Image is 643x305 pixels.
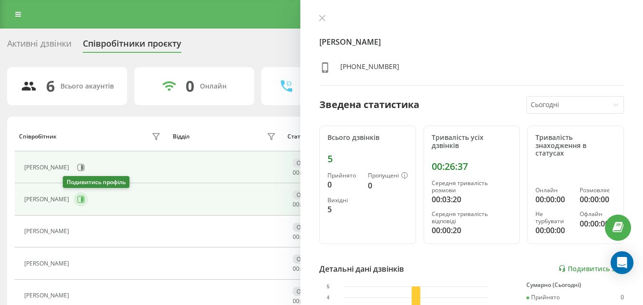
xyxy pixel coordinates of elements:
div: [PERSON_NAME] [24,260,71,267]
div: Детальні дані дзвінків [319,263,404,275]
div: Зведена статистика [319,98,419,112]
div: 00:00:00 [580,194,616,205]
div: : : [293,298,316,305]
div: Всього акаунтів [60,82,114,90]
div: [PERSON_NAME] [24,228,71,235]
div: Open Intercom Messenger [611,251,633,274]
div: 00:00:00 [535,194,572,205]
div: Активні дзвінки [7,39,71,53]
span: 00 [293,200,299,208]
div: Середня тривалість розмови [432,180,512,194]
text: 5 [326,284,329,289]
div: Середня тривалість відповіді [432,211,512,225]
div: : : [293,234,316,240]
div: Розмовляє [580,187,616,194]
div: Прийнято [327,172,360,179]
h4: [PERSON_NAME] [319,36,624,48]
div: Пропущені [368,172,408,180]
div: 00:00:00 [535,225,572,236]
div: Вихідні [327,197,360,204]
div: Співробітники проєкту [83,39,181,53]
div: 00:00:20 [432,225,512,236]
div: : : [293,266,316,272]
div: Сумарно (Сьогодні) [526,282,624,288]
div: Тривалість знаходження в статусах [535,134,616,157]
div: Офлайн [293,158,323,167]
div: [PERSON_NAME] [24,164,71,171]
div: 00:26:37 [432,161,512,172]
span: 00 [293,297,299,305]
span: 00 [293,168,299,177]
div: Подивитись профіль [63,176,129,188]
div: Тривалість усіх дзвінків [432,134,512,150]
div: : : [293,201,316,208]
div: Офлайн [293,287,323,296]
div: 00:03:20 [432,194,512,205]
div: Статус [287,133,306,140]
div: 0 [186,77,194,95]
div: Офлайн [293,255,323,264]
div: 5 [327,153,408,165]
div: 0 [327,179,360,190]
div: Прийнято [526,294,560,301]
div: Офлайн [293,190,323,199]
div: [PERSON_NAME] [24,196,71,203]
div: 6 [46,77,55,95]
div: Співробітник [19,133,57,140]
div: Не турбувати [535,211,572,225]
div: Офлайн [580,211,616,217]
div: [PHONE_NUMBER] [340,62,399,76]
a: Подивитись звіт [558,265,624,273]
div: 5 [327,204,360,215]
div: Офлайн [293,223,323,232]
div: Відділ [173,133,189,140]
span: 00 [293,265,299,273]
div: : : [293,169,316,176]
span: 00 [293,233,299,241]
div: 00:00:00 [580,218,616,229]
div: 0 [621,294,624,301]
div: Всього дзвінків [327,134,408,142]
div: [PERSON_NAME] [24,292,71,299]
div: 0 [368,180,408,191]
div: Онлайн [200,82,227,90]
div: Онлайн [535,187,572,194]
text: 4 [326,295,329,300]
